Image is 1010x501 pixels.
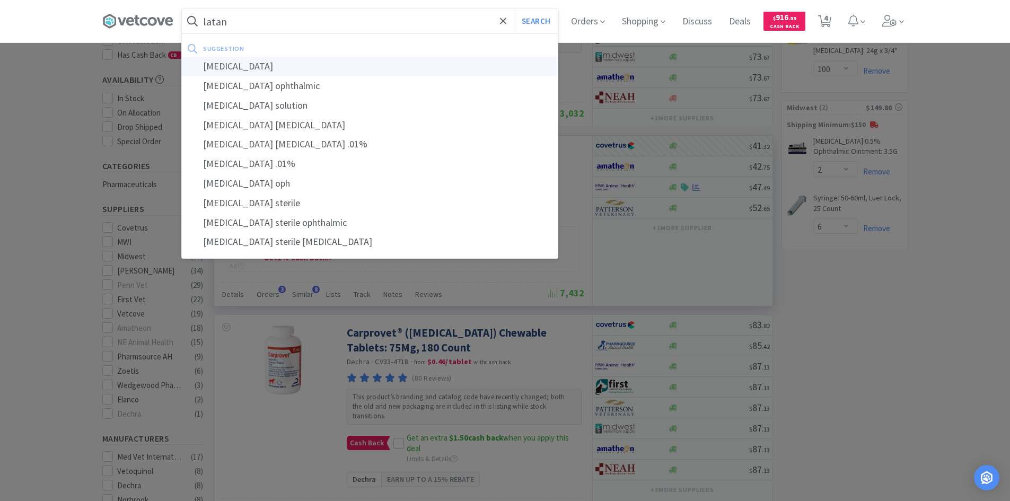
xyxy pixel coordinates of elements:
[182,116,558,135] div: [MEDICAL_DATA] [MEDICAL_DATA]
[182,57,558,76] div: [MEDICAL_DATA]
[182,154,558,174] div: [MEDICAL_DATA] .01%
[773,15,776,22] span: $
[773,12,796,22] span: 916
[725,17,755,27] a: Deals
[182,9,558,33] input: Search by item, sku, manufacturer, ingredient, size...
[770,24,799,31] span: Cash Back
[974,465,999,490] div: Open Intercom Messenger
[678,17,716,27] a: Discuss
[182,232,558,252] div: [MEDICAL_DATA] sterile [MEDICAL_DATA]
[182,213,558,233] div: [MEDICAL_DATA] sterile ophthalmic
[788,15,796,22] span: . 99
[203,40,398,57] div: suggestion
[182,135,558,154] div: [MEDICAL_DATA] [MEDICAL_DATA] .01%
[182,96,558,116] div: [MEDICAL_DATA] solution
[182,76,558,96] div: [MEDICAL_DATA] ophthalmic
[814,18,836,28] a: 4
[763,7,805,36] a: $916.99Cash Back
[182,194,558,213] div: [MEDICAL_DATA] sterile
[182,174,558,194] div: [MEDICAL_DATA] oph
[514,9,558,33] button: Search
